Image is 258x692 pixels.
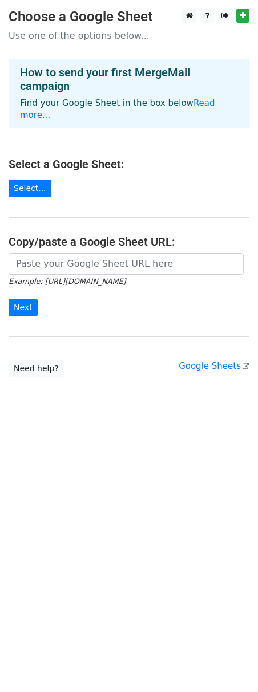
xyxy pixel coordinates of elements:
[179,361,249,371] a: Google Sheets
[20,66,238,93] h4: How to send your first MergeMail campaign
[9,157,249,171] h4: Select a Google Sheet:
[9,30,249,42] p: Use one of the options below...
[9,253,244,275] input: Paste your Google Sheet URL here
[20,97,238,121] p: Find your Google Sheet in the box below
[9,299,38,316] input: Next
[20,98,215,120] a: Read more...
[9,180,51,197] a: Select...
[9,235,249,249] h4: Copy/paste a Google Sheet URL:
[9,277,126,286] small: Example: [URL][DOMAIN_NAME]
[9,9,249,25] h3: Choose a Google Sheet
[9,360,64,377] a: Need help?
